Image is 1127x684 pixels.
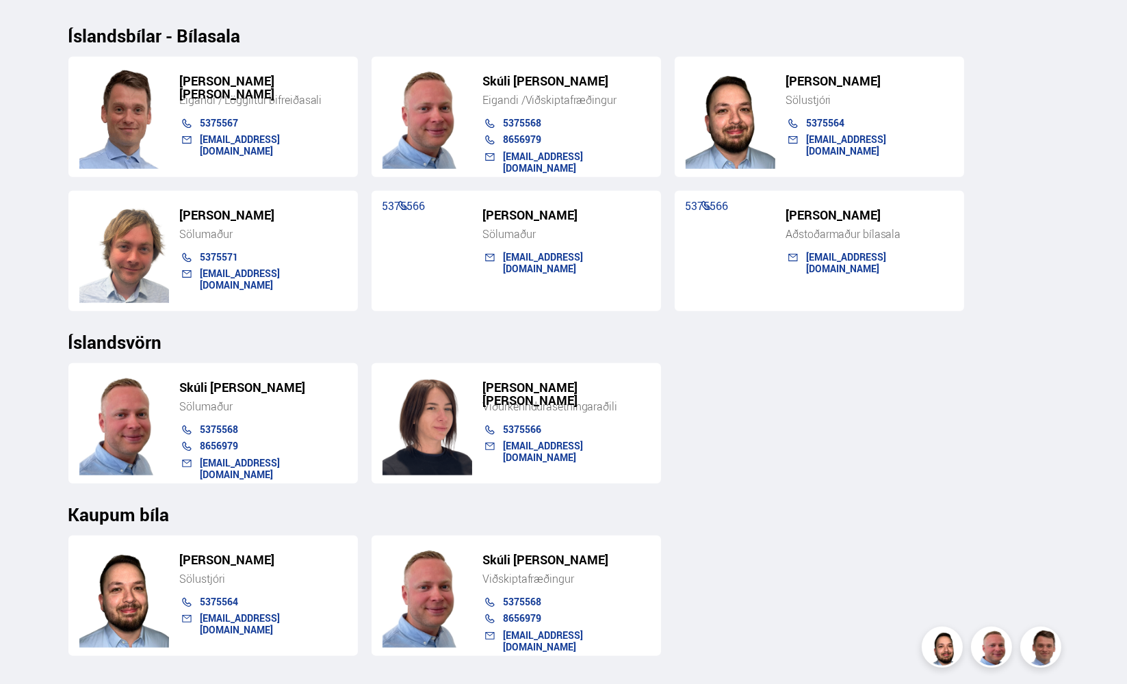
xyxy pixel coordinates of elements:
a: [EMAIL_ADDRESS][DOMAIN_NAME] [200,456,281,480]
h5: Skúli [PERSON_NAME] [483,75,650,88]
a: [EMAIL_ADDRESS][DOMAIN_NAME] [200,611,281,635]
div: Sölumaður [180,399,347,413]
img: siFngHWaQ9KaOqBr.png [383,66,472,169]
a: [EMAIL_ADDRESS][DOMAIN_NAME] [807,250,887,274]
a: 5375567 [200,116,239,129]
div: Sölustjóri [180,572,347,586]
a: 5375564 [200,595,239,608]
img: m7PZdWzYfFvz2vuk.png [383,544,472,648]
a: 5375568 [504,595,542,608]
span: Viðskiptafræðingur [526,92,617,107]
img: FbJEzSuNWCJXmdc-.webp [79,66,169,169]
a: 5375564 [807,116,845,129]
img: TiAwD7vhpwHUHg8j.png [383,372,472,475]
button: Opna LiveChat spjallviðmót [11,5,52,47]
div: Sölustjóri [786,93,953,107]
a: 8656979 [200,439,239,452]
h5: Skúli [PERSON_NAME] [180,381,347,394]
a: [EMAIL_ADDRESS][DOMAIN_NAME] [504,439,584,463]
a: [EMAIL_ADDRESS][DOMAIN_NAME] [807,133,887,157]
h5: [PERSON_NAME] [180,209,347,222]
a: [EMAIL_ADDRESS][DOMAIN_NAME] [504,150,584,174]
img: nhp88E3Fdnt1Opn2.png [924,629,965,670]
img: siFngHWaQ9KaOqBr.png [973,629,1014,670]
div: Viðurkenndur [483,399,650,413]
a: 5375566 [383,198,426,213]
div: Eigandi / Löggiltur bifreiðasali [180,93,347,107]
a: [EMAIL_ADDRESS][DOMAIN_NAME] [200,133,281,157]
a: 8656979 [504,133,542,146]
h5: [PERSON_NAME] [786,75,953,88]
span: ásetningaraðili [546,399,617,414]
a: [EMAIL_ADDRESS][DOMAIN_NAME] [504,250,584,274]
img: nhp88E3Fdnt1Opn2.png [79,544,169,648]
h3: Íslandsvörn [68,332,1059,352]
h3: Kaupum bíla [68,504,1059,525]
div: Sölumaður [483,227,650,241]
img: FbJEzSuNWCJXmdc-.webp [1022,629,1063,670]
a: [EMAIL_ADDRESS][DOMAIN_NAME] [200,267,281,291]
a: 5375566 [504,423,542,436]
a: [EMAIL_ADDRESS][DOMAIN_NAME] [504,629,584,653]
h5: [PERSON_NAME] [786,209,953,222]
div: Sölumaður [180,227,347,241]
img: m7PZdWzYfFvz2vuk.png [79,372,169,475]
div: Eigandi / [483,93,650,107]
a: 5375568 [504,116,542,129]
h5: [PERSON_NAME] [PERSON_NAME] [180,75,347,101]
img: nhp88E3Fdnt1Opn2.png [686,66,775,169]
h5: [PERSON_NAME] [180,553,347,566]
a: 5375568 [200,423,239,436]
a: 5375571 [200,250,239,263]
h5: [PERSON_NAME] [483,209,650,222]
div: Aðstoðarmaður bílasala [786,227,953,241]
a: 5375566 [686,198,729,213]
h5: Skúli [PERSON_NAME] [483,553,650,566]
span: Viðskiptafræðingur [483,571,574,586]
h5: [PERSON_NAME] [PERSON_NAME] [483,381,650,407]
a: 8656979 [504,611,542,624]
h3: Íslandsbílar - Bílasala [68,25,1059,46]
img: SZ4H-t_Copy_of_C.png [79,200,169,303]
